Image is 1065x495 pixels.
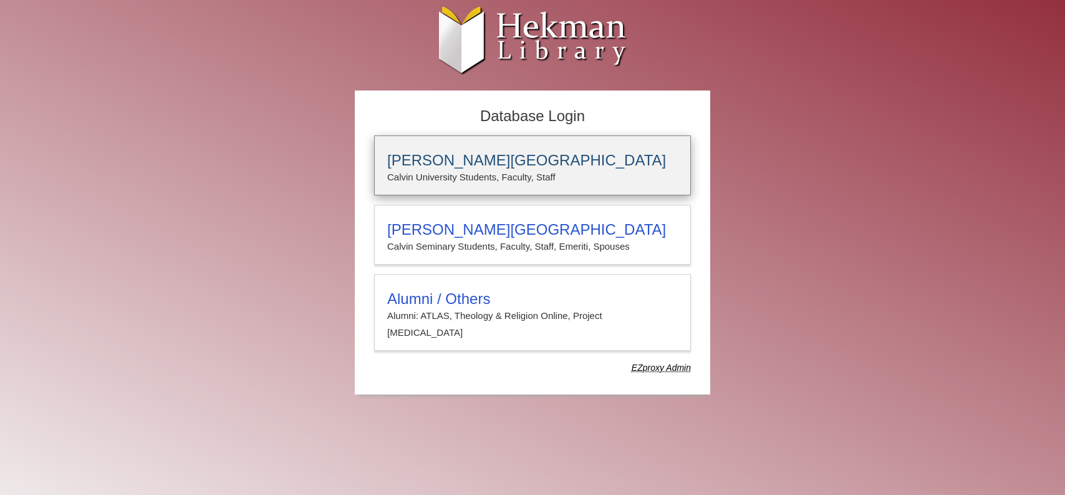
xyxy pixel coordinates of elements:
[374,135,691,195] a: [PERSON_NAME][GEOGRAPHIC_DATA]Calvin University Students, Faculty, Staff
[387,169,678,185] p: Calvin University Students, Faculty, Staff
[387,238,678,255] p: Calvin Seminary Students, Faculty, Staff, Emeriti, Spouses
[387,290,678,341] summary: Alumni / OthersAlumni: ATLAS, Theology & Religion Online, Project [MEDICAL_DATA]
[632,363,691,373] dfn: Use Alumni login
[387,221,678,238] h3: [PERSON_NAME][GEOGRAPHIC_DATA]
[387,152,678,169] h3: [PERSON_NAME][GEOGRAPHIC_DATA]
[387,308,678,341] p: Alumni: ATLAS, Theology & Religion Online, Project [MEDICAL_DATA]
[387,290,678,308] h3: Alumni / Others
[374,205,691,265] a: [PERSON_NAME][GEOGRAPHIC_DATA]Calvin Seminary Students, Faculty, Staff, Emeriti, Spouses
[368,104,697,129] h2: Database Login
